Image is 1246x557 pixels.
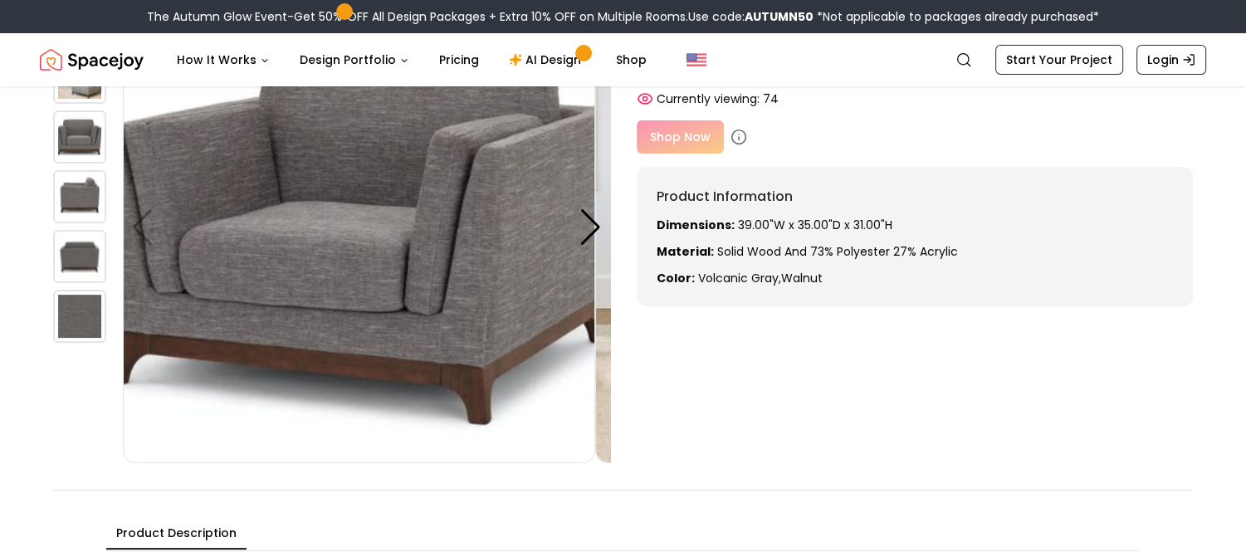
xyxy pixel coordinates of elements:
b: AUTUMN50 [745,8,814,25]
a: Start Your Project [995,45,1123,75]
nav: Main [164,43,660,76]
a: Pricing [426,43,492,76]
span: *Not applicable to packages already purchased* [814,8,1099,25]
nav: Global [40,33,1206,86]
p: 39.00"W x 35.00"D x 31.00"H [657,217,1174,233]
div: The Autumn Glow Event-Get 50% OFF All Design Packages + Extra 10% OFF on Multiple Rooms. [147,8,1099,25]
img: https://storage.googleapis.com/spacejoy-main/assets/6141da6147c59d001da7ed67/product_2_g6olh21gm0lj [53,170,106,223]
span: Use code: [688,8,814,25]
a: Shop [603,43,660,76]
img: https://storage.googleapis.com/spacejoy-main/assets/6141da6147c59d001da7ed67/product_4_22ad5l16can9 [53,290,106,343]
span: 74 [763,90,779,107]
img: Spacejoy Logo [40,43,144,76]
span: walnut [781,270,823,286]
button: How It Works [164,43,283,76]
strong: Material: [657,243,714,260]
a: Spacejoy [40,43,144,76]
button: Design Portfolio [286,43,423,76]
a: Login [1136,45,1206,75]
span: Solid wood and 73% Polyester 27% Acrylic [717,243,958,260]
strong: Color: [657,270,695,286]
a: AI Design [496,43,599,76]
img: https://storage.googleapis.com/spacejoy-main/assets/6141da6147c59d001da7ed67/product_1_eenn427ggpb [53,110,106,164]
h6: Product Information [657,187,1174,207]
img: United States [687,50,706,70]
span: volcanic gray , [698,270,781,286]
button: Product Description [106,518,247,550]
strong: Dimensions: [657,217,735,233]
span: Currently viewing: [657,90,760,107]
img: https://storage.googleapis.com/spacejoy-main/assets/6141da6147c59d001da7ed67/product_3_maoklm3a1hd8 [53,230,106,283]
